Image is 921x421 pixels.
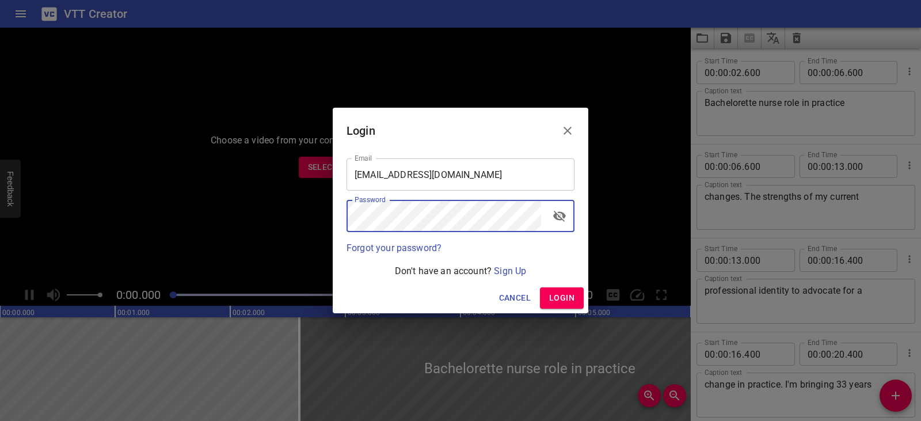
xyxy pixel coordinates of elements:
[494,287,535,309] button: Cancel
[347,242,442,253] a: Forgot your password?
[554,117,581,145] button: Close
[549,291,574,305] span: Login
[546,202,573,230] button: toggle password visibility
[347,122,375,140] h6: Login
[499,291,531,305] span: Cancel
[494,266,526,276] a: Sign Up
[540,287,584,309] button: Login
[347,264,574,278] p: Don't have an account?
